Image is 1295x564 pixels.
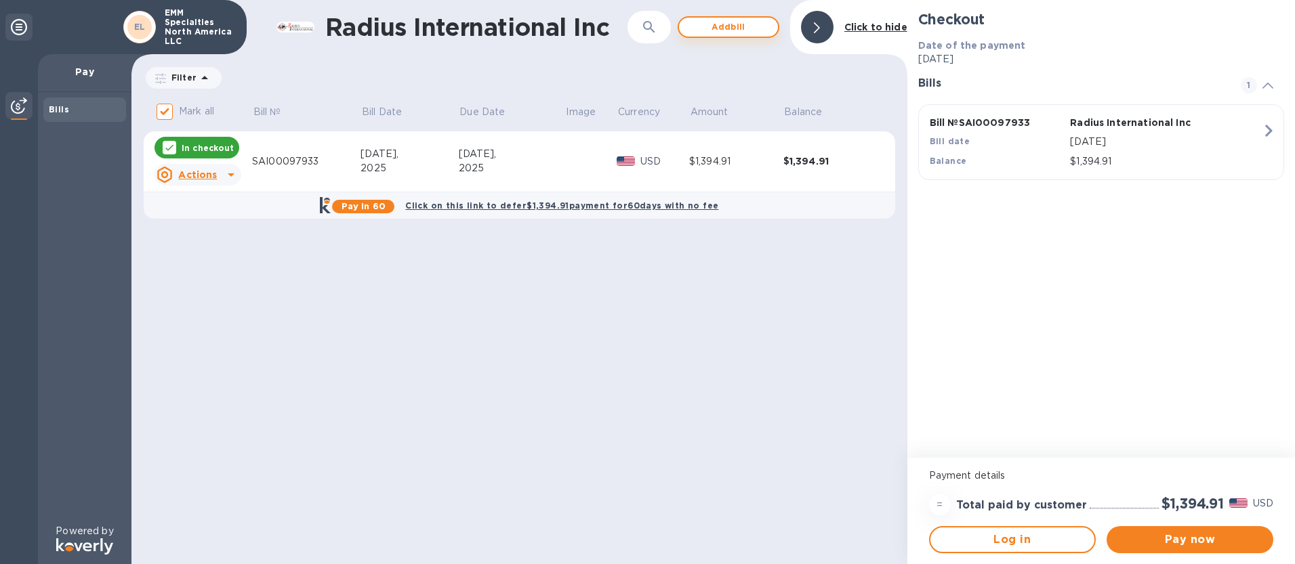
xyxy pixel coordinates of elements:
b: Bills [49,104,69,114]
p: [DATE] [918,52,1284,66]
span: Log in [941,532,1084,548]
button: Log in [929,526,1096,553]
img: USD [1229,498,1248,508]
div: [DATE], [459,147,565,161]
img: Logo [56,538,113,555]
img: USD [617,156,635,166]
b: Balance [930,156,967,166]
p: $1,394.91 [1070,154,1262,169]
p: Image [566,105,596,119]
b: Click to hide [844,22,907,32]
button: Bill №SAI00097933Radius International IncBill date[DATE]Balance$1,394.91 [918,104,1284,180]
p: In checkout [182,142,234,154]
span: Bill Date [362,105,419,119]
span: 1 [1241,77,1257,93]
p: Bill № [253,105,281,119]
h2: $1,394.91 [1162,495,1224,512]
p: Mark all [179,104,214,118]
span: Pay now [1117,532,1262,548]
div: $1,394.91 [689,154,783,169]
p: Balance [784,105,822,119]
h1: Radius International Inc [325,13,628,41]
p: Bill № SAI00097933 [930,116,1065,129]
h2: Checkout [918,11,1284,28]
div: 2025 [361,161,458,175]
h3: Bills [918,77,1225,90]
span: Bill № [253,105,299,119]
span: Add bill [690,19,767,35]
p: USD [640,154,689,169]
u: Actions [178,169,217,180]
span: Balance [784,105,840,119]
p: USD [1253,496,1273,511]
b: Date of the payment [918,40,1026,51]
p: Filter [166,72,197,83]
b: EL [134,22,146,32]
div: = [929,494,951,515]
div: $1,394.91 [783,154,878,168]
span: Amount [691,105,746,119]
span: Due Date [459,105,522,119]
button: Addbill [678,16,779,38]
p: Currency [618,105,660,119]
p: Amount [691,105,728,119]
h3: Total paid by customer [956,499,1087,512]
b: Pay in 60 [342,201,386,211]
b: Bill date [930,136,970,146]
p: Due Date [459,105,505,119]
div: SAI00097933 [252,154,361,169]
p: Bill Date [362,105,402,119]
button: Pay now [1107,526,1273,553]
p: Payment details [929,469,1273,483]
p: [DATE] [1070,135,1262,149]
div: 2025 [459,161,565,175]
p: Powered by [56,524,113,538]
p: Radius International Inc [1070,116,1206,129]
div: [DATE], [361,147,458,161]
p: EMM Specialties North America LLC [165,8,232,46]
b: Click on this link to defer $1,394.91 payment for 60 days with no fee [405,200,718,211]
p: Pay [49,65,121,79]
